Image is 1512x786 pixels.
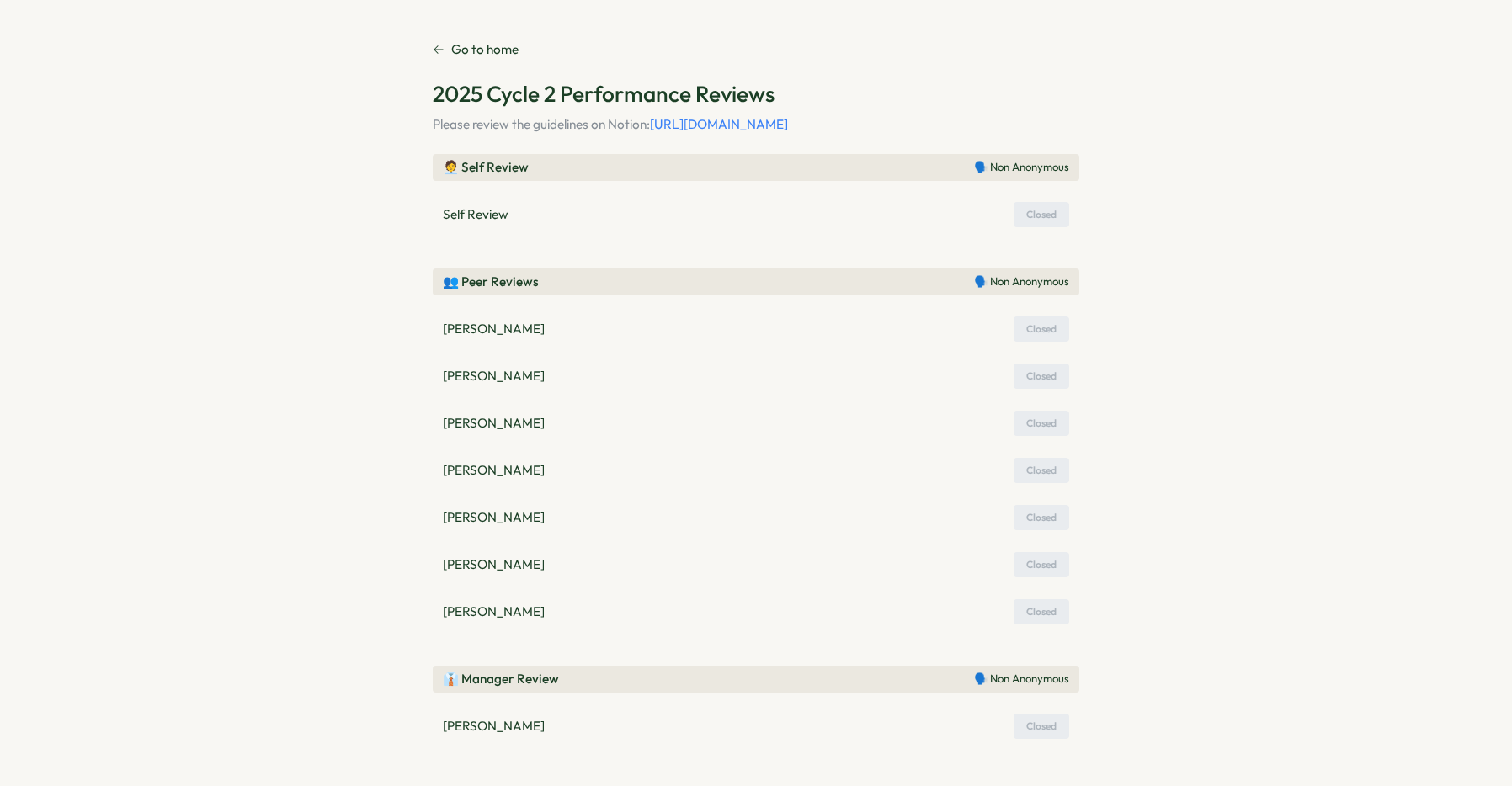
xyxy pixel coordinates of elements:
[443,158,529,177] p: 🧑‍💼 Self Review
[443,414,545,433] p: [PERSON_NAME]
[974,160,1069,175] p: 🗣️ Non Anonymous
[443,717,545,736] p: [PERSON_NAME]
[443,320,545,338] p: [PERSON_NAME]
[443,461,545,480] p: [PERSON_NAME]
[443,273,539,291] p: 👥 Peer Reviews
[433,115,1079,134] p: Please review the guidelines on Notion:
[443,367,545,385] p: [PERSON_NAME]
[443,508,545,527] p: [PERSON_NAME]
[443,205,508,224] p: Self Review
[443,670,559,688] p: 👔 Manager Review
[451,40,519,59] p: Go to home
[433,40,519,59] a: Go to home
[433,79,1079,109] h2: 2025 Cycle 2 Performance Reviews
[650,116,788,132] a: [URL][DOMAIN_NAME]
[974,672,1069,687] p: 🗣️ Non Anonymous
[443,555,545,574] p: [PERSON_NAME]
[443,603,545,621] p: [PERSON_NAME]
[974,274,1069,289] p: 🗣️ Non Anonymous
